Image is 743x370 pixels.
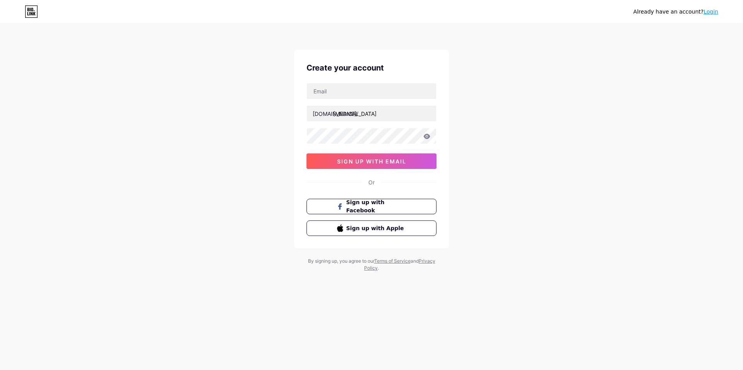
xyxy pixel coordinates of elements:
button: Sign up with Apple [306,220,437,236]
button: Sign up with Facebook [306,199,437,214]
a: Terms of Service [374,258,411,264]
input: Email [307,83,436,99]
div: Or [368,178,375,186]
div: Already have an account? [633,8,718,16]
button: sign up with email [306,153,437,169]
div: [DOMAIN_NAME]/ [313,110,358,118]
div: By signing up, you agree to our and . [306,258,437,272]
a: Login [704,9,718,15]
span: sign up with email [337,158,406,165]
div: Create your account [306,62,437,74]
span: Sign up with Facebook [346,198,406,215]
input: username [307,106,436,121]
span: Sign up with Apple [346,224,406,232]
